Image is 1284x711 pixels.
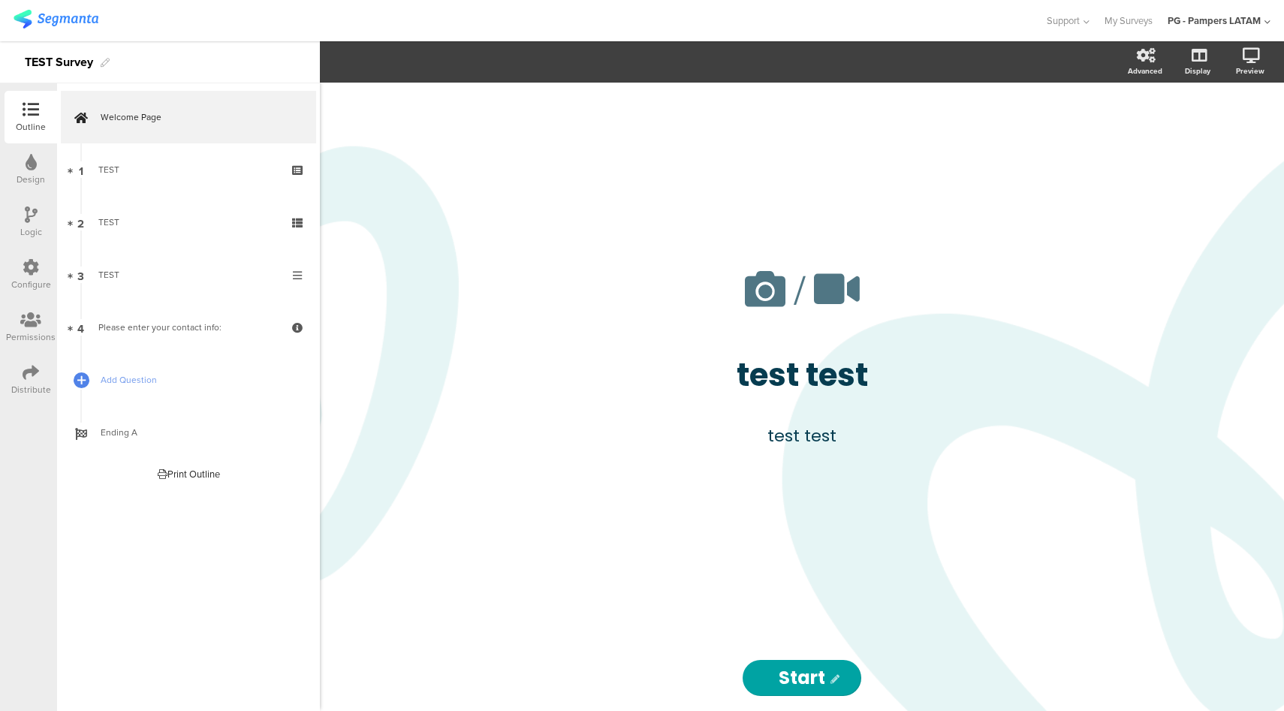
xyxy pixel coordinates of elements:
[158,467,220,481] div: Print Outline
[17,173,45,186] div: Design
[61,406,316,459] a: Ending A
[61,249,316,301] a: 3 TEST
[98,320,278,335] div: Please enter your contact info:
[16,120,46,134] div: Outline
[1047,14,1080,28] span: Support
[77,214,84,230] span: 2
[1128,65,1162,77] div: Advanced
[6,330,56,344] div: Permissions
[61,143,316,196] a: 1 TEST
[101,425,293,440] span: Ending A
[101,110,293,125] span: Welcome Page
[20,225,42,239] div: Logic
[11,278,51,291] div: Configure
[79,161,83,178] span: 1
[61,196,316,249] a: 2 TEST
[14,10,98,29] img: segmanta logo
[794,261,806,320] span: /
[1185,65,1210,77] div: Display
[25,50,93,74] div: TEST Survey
[743,660,861,696] input: Start
[61,91,316,143] a: Welcome Page
[98,267,278,282] div: TEST
[1236,65,1264,77] div: Preview
[98,215,278,230] div: TEST
[11,383,51,396] div: Distribute
[539,423,1065,448] p: test test
[61,301,316,354] a: 4 Please enter your contact info:
[101,372,293,387] span: Add Question
[1168,14,1261,28] div: PG - Pampers LATAM
[77,319,84,336] span: 4
[77,267,84,283] span: 3
[524,351,1080,399] p: test test
[98,162,278,177] div: TEST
